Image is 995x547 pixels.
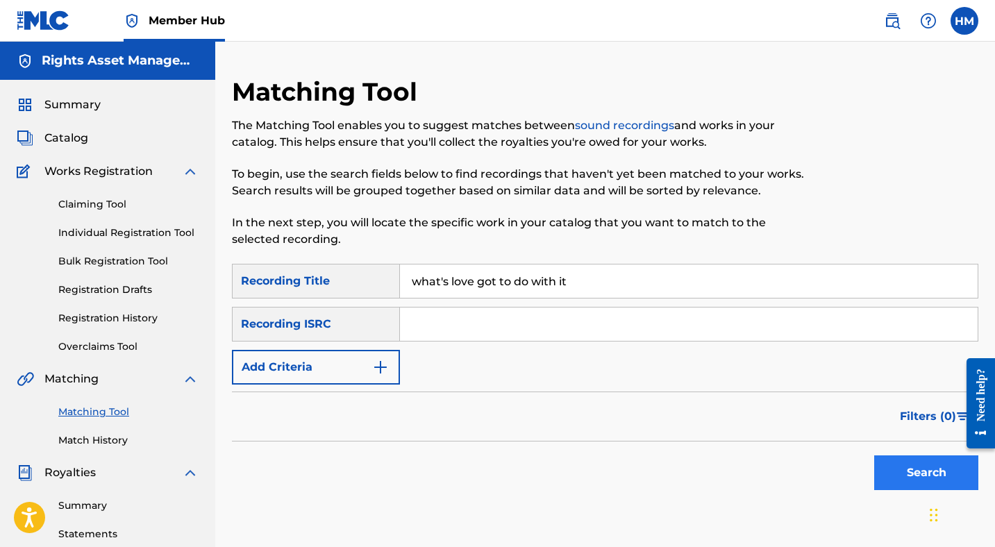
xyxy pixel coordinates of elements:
a: Matching Tool [58,405,199,419]
a: Individual Registration Tool [58,226,199,240]
img: search [884,12,901,29]
span: Royalties [44,464,96,481]
a: Match History [58,433,199,448]
a: CatalogCatalog [17,130,88,146]
a: Overclaims Tool [58,339,199,354]
a: Registration History [58,311,199,326]
a: Public Search [878,7,906,35]
div: Drag [930,494,938,536]
img: Matching [17,371,34,387]
iframe: Resource Center [956,348,995,460]
a: sound recordings [575,119,674,132]
form: Search Form [232,264,978,497]
img: Top Rightsholder [124,12,140,29]
img: Summary [17,96,33,113]
a: Claiming Tool [58,197,199,212]
img: expand [182,371,199,387]
img: 9d2ae6d4665cec9f34b9.svg [372,359,389,376]
a: Registration Drafts [58,283,199,297]
a: Bulk Registration Tool [58,254,199,269]
h5: Rights Asset Management Holdings LLC [42,53,199,69]
button: Add Criteria [232,350,400,385]
a: Statements [58,527,199,541]
button: Filters (0) [892,399,978,434]
img: expand [182,464,199,481]
a: SummarySummary [17,96,101,113]
a: Summary [58,498,199,513]
div: User Menu [951,7,978,35]
span: Works Registration [44,163,153,180]
img: Catalog [17,130,33,146]
iframe: Chat Widget [926,480,995,547]
img: Works Registration [17,163,35,180]
div: Help [914,7,942,35]
p: The Matching Tool enables you to suggest matches between and works in your catalog. This helps en... [232,117,807,151]
span: Matching [44,371,99,387]
span: Member Hub [149,12,225,28]
img: help [920,12,937,29]
img: expand [182,163,199,180]
img: Accounts [17,53,33,69]
span: Filters ( 0 ) [900,408,956,425]
p: In the next step, you will locate the specific work in your catalog that you want to match to the... [232,214,807,248]
button: Search [874,455,978,490]
span: Catalog [44,130,88,146]
img: MLC Logo [17,10,70,31]
img: Royalties [17,464,33,481]
p: To begin, use the search fields below to find recordings that haven't yet been matched to your wo... [232,166,807,199]
h2: Matching Tool [232,76,424,108]
span: Summary [44,96,101,113]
